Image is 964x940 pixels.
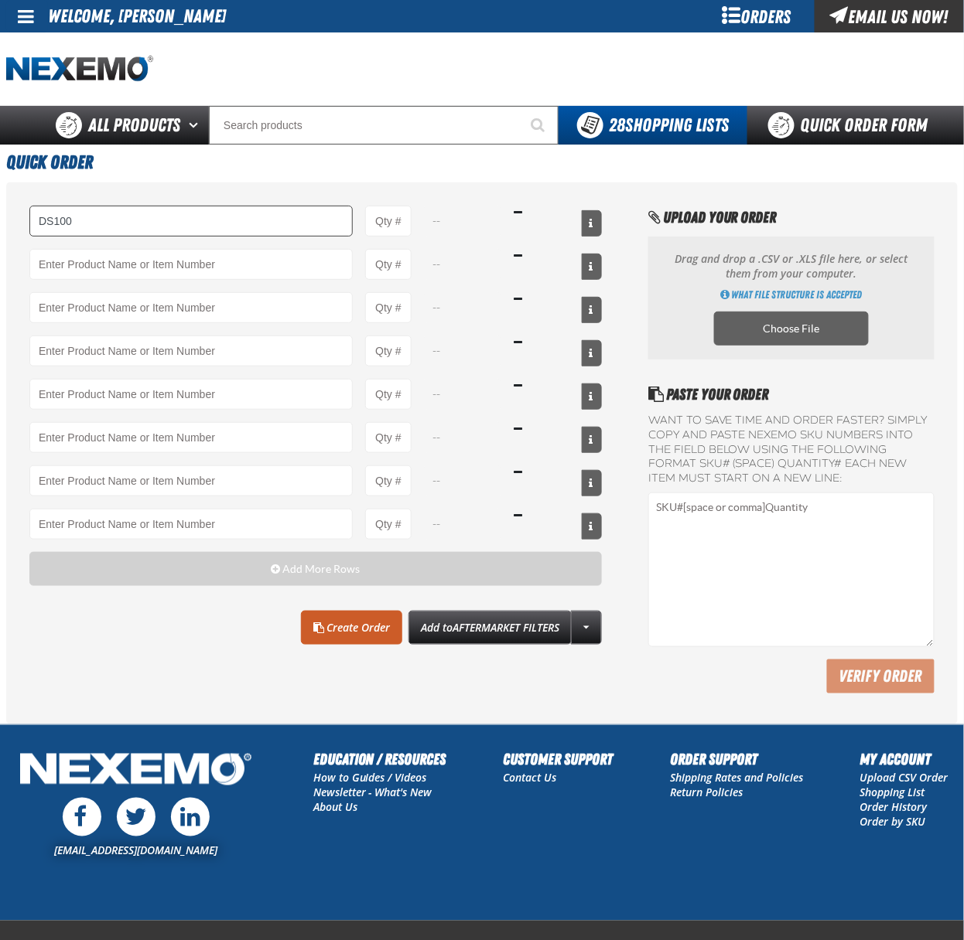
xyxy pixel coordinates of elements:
[6,152,93,173] span: Quick Order
[714,312,869,346] label: Choose CSV, XLSX or ODS file to import multiple products. Opens a popup
[504,771,557,785] a: Contact Us
[365,206,412,237] input: Product Quantity
[860,785,925,800] a: Shopping List
[860,800,928,815] a: Order History
[453,620,559,635] span: AFTERMARKET FILTERS
[582,254,602,280] button: View All Prices
[29,335,353,366] : Product
[504,748,614,771] h2: Customer Support
[29,422,353,453] : Product
[29,292,353,323] : Product
[301,611,402,645] a: Create Order
[365,292,412,323] input: Product Quantity
[860,771,949,785] a: Upload CSV Order
[365,379,412,410] input: Product Quantity
[421,620,559,635] span: Add to
[313,785,432,800] a: Newsletter - What's New
[6,56,153,83] a: Home
[365,422,412,453] input: Product Quantity
[559,106,747,145] button: You have 28 Shopping Lists. Open to view details
[183,106,209,145] button: Open All Products pages
[582,383,602,410] button: View All Prices
[664,252,919,281] p: Drag and drop a .CSV or .XLS file here, or select them from your computer.
[365,509,412,540] input: Product Quantity
[609,114,625,136] strong: 28
[209,106,559,145] input: Search
[29,509,353,540] : Product
[582,470,602,496] button: View All Prices
[582,210,602,237] button: View All Prices
[15,748,256,794] img: Nexemo Logo
[582,340,602,366] button: View All Prices
[365,465,412,496] input: Product Quantity
[747,106,957,145] a: Quick Order Form
[313,771,427,785] a: How to Guides / Videos
[88,111,180,139] span: All Products
[582,427,602,453] button: View All Prices
[520,106,559,145] button: Start Searching
[365,335,412,366] input: Product Quantity
[582,297,602,323] button: View All Prices
[313,748,446,771] h2: Education / Resources
[283,563,361,575] span: Add More Rows
[29,249,353,280] : Product
[860,815,926,829] a: Order by SKU
[860,748,949,771] h2: My Account
[29,465,353,496] : Product
[29,206,353,237] input: Product
[409,611,572,645] button: Add toAFTERMARKET FILTERS
[648,414,935,486] label: Want to save time and order faster? Simply copy and paste NEXEMO SKU numbers into the field below...
[313,800,357,815] a: About Us
[720,288,863,302] a: Get Directions of how to import multiple products using an CSV, XLSX or ODS file. Opens a popup
[29,552,602,586] button: Add More Rows
[365,249,412,280] input: Product Quantity
[648,383,935,406] h2: Paste Your Order
[571,611,602,645] a: More Actions
[609,114,729,136] span: Shopping Lists
[670,748,803,771] h2: Order Support
[582,513,602,540] button: View All Prices
[54,843,217,858] a: [EMAIL_ADDRESS][DOMAIN_NAME]
[29,379,353,410] : Product
[648,206,935,229] h2: Upload Your Order
[670,771,803,785] a: Shipping Rates and Policies
[6,56,153,83] img: Nexemo logo
[670,785,743,800] a: Return Policies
